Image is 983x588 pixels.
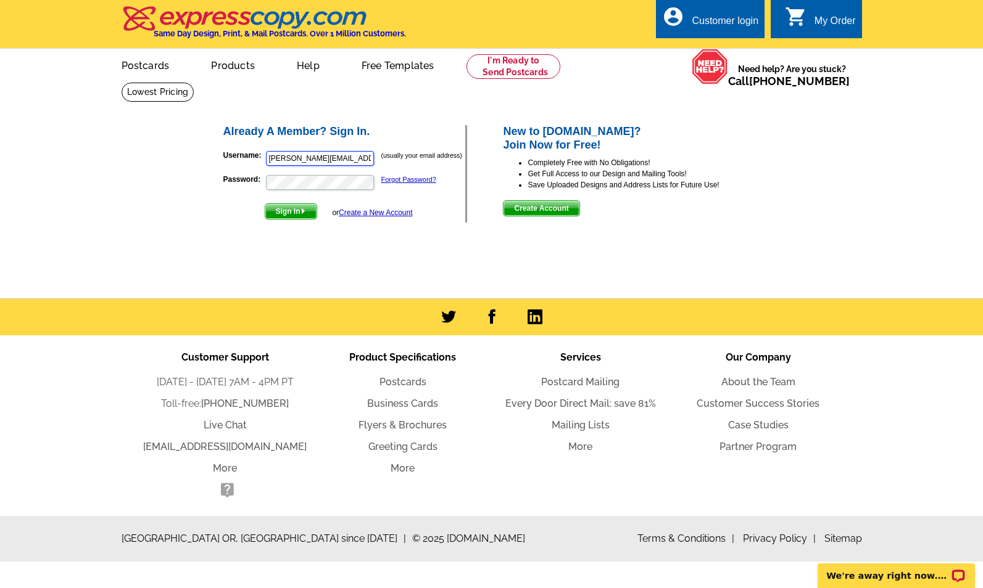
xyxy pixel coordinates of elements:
[381,176,436,183] a: Forgot Password?
[662,6,684,28] i: account_circle
[265,204,317,219] span: Sign In
[505,398,656,409] a: Every Door Direct Mail: save 81%
[721,376,795,388] a: About the Team
[349,351,456,363] span: Product Specifications
[541,376,620,388] a: Postcard Mailing
[359,419,447,431] a: Flyers & Brochures
[728,63,856,88] span: Need help? Are you stuck?
[412,531,525,546] span: © 2025 [DOMAIN_NAME]
[503,125,761,152] h2: New to [DOMAIN_NAME]? Join Now for Free!
[552,419,610,431] a: Mailing Lists
[136,375,314,390] li: [DATE] - [DATE] 7AM - 4PM PT
[785,6,807,28] i: shopping_cart
[342,50,454,79] a: Free Templates
[815,15,856,33] div: My Order
[277,50,339,79] a: Help
[102,50,189,79] a: Postcards
[528,179,761,190] li: Save Uploaded Designs and Address Lists for Future Use!
[223,150,265,161] label: Username:
[749,75,850,88] a: [PHONE_NUMBER]
[528,168,761,179] li: Get Full Access to our Design and Mailing Tools!
[528,157,761,168] li: Completely Free with No Obligations!
[692,15,758,33] div: Customer login
[560,351,601,363] span: Services
[223,125,466,139] h2: Already A Member? Sign In.
[339,208,412,217] a: Create a New Account
[367,398,438,409] a: Business Cards
[301,208,306,214] img: button-next-arrow-white.png
[191,50,275,79] a: Products
[728,419,789,431] a: Case Studies
[824,533,862,544] a: Sitemap
[568,441,592,452] a: More
[154,29,406,38] h4: Same Day Design, Print, & Mail Postcards. Over 1 Million Customers.
[720,441,797,452] a: Partner Program
[143,441,307,452] a: [EMAIL_ADDRESS][DOMAIN_NAME]
[204,419,247,431] a: Live Chat
[637,533,734,544] a: Terms & Conditions
[726,351,791,363] span: Our Company
[662,14,758,29] a: account_circle Customer login
[368,441,438,452] a: Greeting Cards
[810,549,983,588] iframe: LiveChat chat widget
[692,49,728,84] img: help
[504,201,579,216] span: Create Account
[743,533,816,544] a: Privacy Policy
[332,207,412,218] div: or
[213,462,237,474] a: More
[381,152,462,159] small: (usually your email address)
[391,462,415,474] a: More
[380,376,426,388] a: Postcards
[503,200,579,216] button: Create Account
[122,531,406,546] span: [GEOGRAPHIC_DATA] OR, [GEOGRAPHIC_DATA] since [DATE]
[201,398,289,409] a: [PHONE_NUMBER]
[223,174,265,185] label: Password:
[265,203,317,219] button: Sign In
[181,351,269,363] span: Customer Support
[697,398,819,409] a: Customer Success Stories
[728,75,850,88] span: Call
[785,14,856,29] a: shopping_cart My Order
[136,396,314,411] li: Toll-free:
[122,15,406,38] a: Same Day Design, Print, & Mail Postcards. Over 1 Million Customers.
